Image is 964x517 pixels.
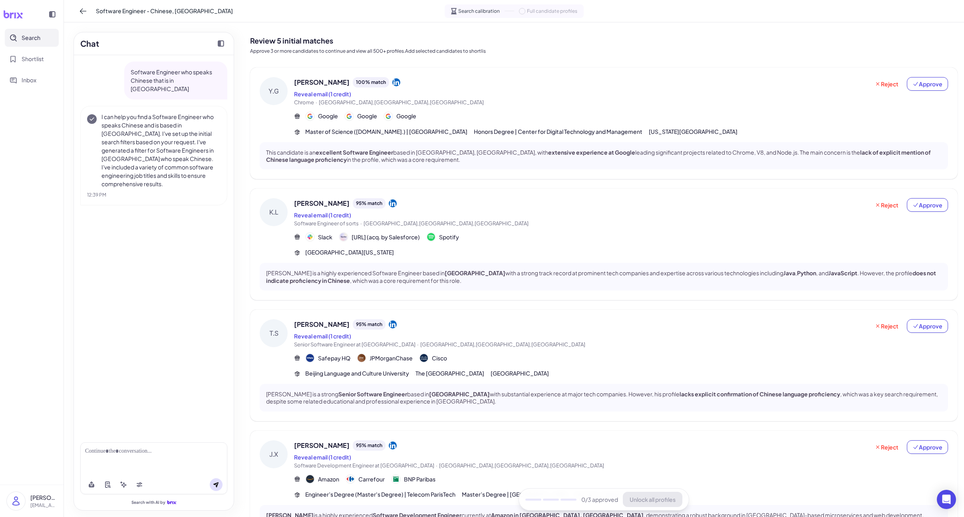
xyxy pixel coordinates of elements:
[294,220,359,227] span: Software Engineer of sorts
[937,490,956,509] div: Open Intercom Messenger
[294,320,350,329] span: [PERSON_NAME]
[417,341,419,348] span: ·
[912,201,942,209] span: Approve
[439,233,459,241] span: Spotify
[869,77,904,91] button: Reject
[680,390,840,398] strong: lacks explicit confirmation of Chinese language proficiency
[491,369,549,378] span: [GEOGRAPHIC_DATA]
[581,495,618,504] span: 0 /3 approved
[101,113,221,188] p: I can help you find a Software Engineer who speaks Chinese and is based in [GEOGRAPHIC_DATA]. I'v...
[306,475,314,483] img: 公司logo
[432,354,447,362] span: Cisco
[316,149,393,156] strong: excellent Software Engineer
[474,127,642,136] span: Honors Degree | Center for Digital Technology and Management
[358,354,366,362] img: 公司logo
[907,198,948,212] button: Approve
[436,462,437,469] span: ·
[548,149,635,156] strong: extensive experience at Google
[318,112,338,120] span: Google
[415,369,484,378] span: The [GEOGRAPHIC_DATA]
[352,233,420,241] span: [URL] (acq. by Salesforce)
[5,50,59,68] button: Shortlist
[338,390,407,398] strong: Senior Software Engineer
[305,369,409,378] span: Beijing Language and Culture University
[353,77,389,87] div: 100 % match
[294,462,434,469] span: Software Development Engineer at [GEOGRAPHIC_DATA]
[215,37,227,50] button: Collapse chat
[266,269,942,284] p: [PERSON_NAME] is a highly experienced Software Engineer based in with a strong track record at pr...
[527,8,577,15] span: Full candidate profiles
[869,319,904,333] button: Reject
[305,127,467,136] span: Master of Science ([DOMAIN_NAME].) | [GEOGRAPHIC_DATA]
[907,319,948,333] button: Approve
[358,475,385,483] span: Carrefour
[318,354,350,362] span: Safepay HQ
[5,29,59,47] button: Search
[260,77,288,105] div: Y.G
[364,220,529,227] span: [GEOGRAPHIC_DATA],[GEOGRAPHIC_DATA],[GEOGRAPHIC_DATA]
[462,490,568,499] span: Master’s Degree | [GEOGRAPHIC_DATA]
[294,332,351,340] button: Reveal email (1 credit)
[266,390,942,405] p: [PERSON_NAME] is a strong based in with substantial experience at major tech companies. However, ...
[306,354,314,362] img: 公司logo
[649,127,737,136] span: [US_STATE][GEOGRAPHIC_DATA]
[250,35,958,46] h2: Review 5 initial matches
[294,453,351,461] button: Reveal email (1 credit)
[392,475,400,483] img: 公司logo
[80,38,99,50] h2: Chat
[875,80,898,88] span: Reject
[345,112,353,120] img: 公司logo
[353,198,386,209] div: 95 % match
[797,269,816,276] strong: Python
[22,55,44,63] span: Shortlist
[294,441,350,450] span: [PERSON_NAME]
[294,99,314,105] span: Chrome
[131,68,221,93] p: Software Engineer who speaks Chinese that is in [GEOGRAPHIC_DATA]
[370,354,413,362] span: JPMorganChase
[306,233,314,241] img: 公司logo
[420,341,585,348] span: [GEOGRAPHIC_DATA],[GEOGRAPHIC_DATA],[GEOGRAPHIC_DATA]
[427,233,435,241] img: 公司logo
[907,440,948,454] button: Approve
[316,99,317,105] span: ·
[294,199,350,208] span: [PERSON_NAME]
[439,462,604,469] span: [GEOGRAPHIC_DATA],[GEOGRAPHIC_DATA],[GEOGRAPHIC_DATA]
[869,198,904,212] button: Reject
[912,322,942,330] span: Approve
[210,478,223,491] button: Send message
[30,502,57,509] p: [EMAIL_ADDRESS][DOMAIN_NAME]
[875,201,898,209] span: Reject
[420,354,428,362] img: 公司logo
[306,112,314,120] img: 公司logo
[429,390,490,398] strong: [GEOGRAPHIC_DATA]
[5,71,59,89] button: Inbox
[353,319,386,330] div: 95 % match
[396,112,416,120] span: Google
[96,7,233,15] span: Software Engineer - Chinese, [GEOGRAPHIC_DATA]
[260,198,288,226] div: K.L
[87,191,221,199] div: 12:39 PM
[445,269,505,276] strong: [GEOGRAPHIC_DATA]
[294,211,351,219] button: Reveal email (1 credit)
[294,78,350,87] span: [PERSON_NAME]
[353,440,386,451] div: 95 % match
[783,269,795,276] strong: Java
[131,500,165,505] span: Search with AI by
[266,149,931,163] strong: lack of explicit mention of Chinese language proficiency
[266,149,942,163] p: This candidate is an based in [GEOGRAPHIC_DATA], [GEOGRAPHIC_DATA], with leading significant proj...
[357,112,377,120] span: Google
[250,48,958,55] p: Approve 3 or more candidates to continue and view all 500+ profiles.Add selected candidates to sh...
[319,99,484,105] span: [GEOGRAPHIC_DATA],[GEOGRAPHIC_DATA],[GEOGRAPHIC_DATA]
[912,443,942,451] span: Approve
[875,443,898,451] span: Reject
[912,80,942,88] span: Approve
[266,269,936,284] strong: does not indicate proficiency in Chinese
[30,493,57,502] p: [PERSON_NAME]
[7,492,25,510] img: user_logo.png
[404,475,435,483] span: BNP Paribas
[318,233,332,241] span: Slack
[869,440,904,454] button: Reject
[340,233,348,241] img: 公司logo
[305,248,394,257] span: [GEOGRAPHIC_DATA][US_STATE]
[360,220,362,227] span: ·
